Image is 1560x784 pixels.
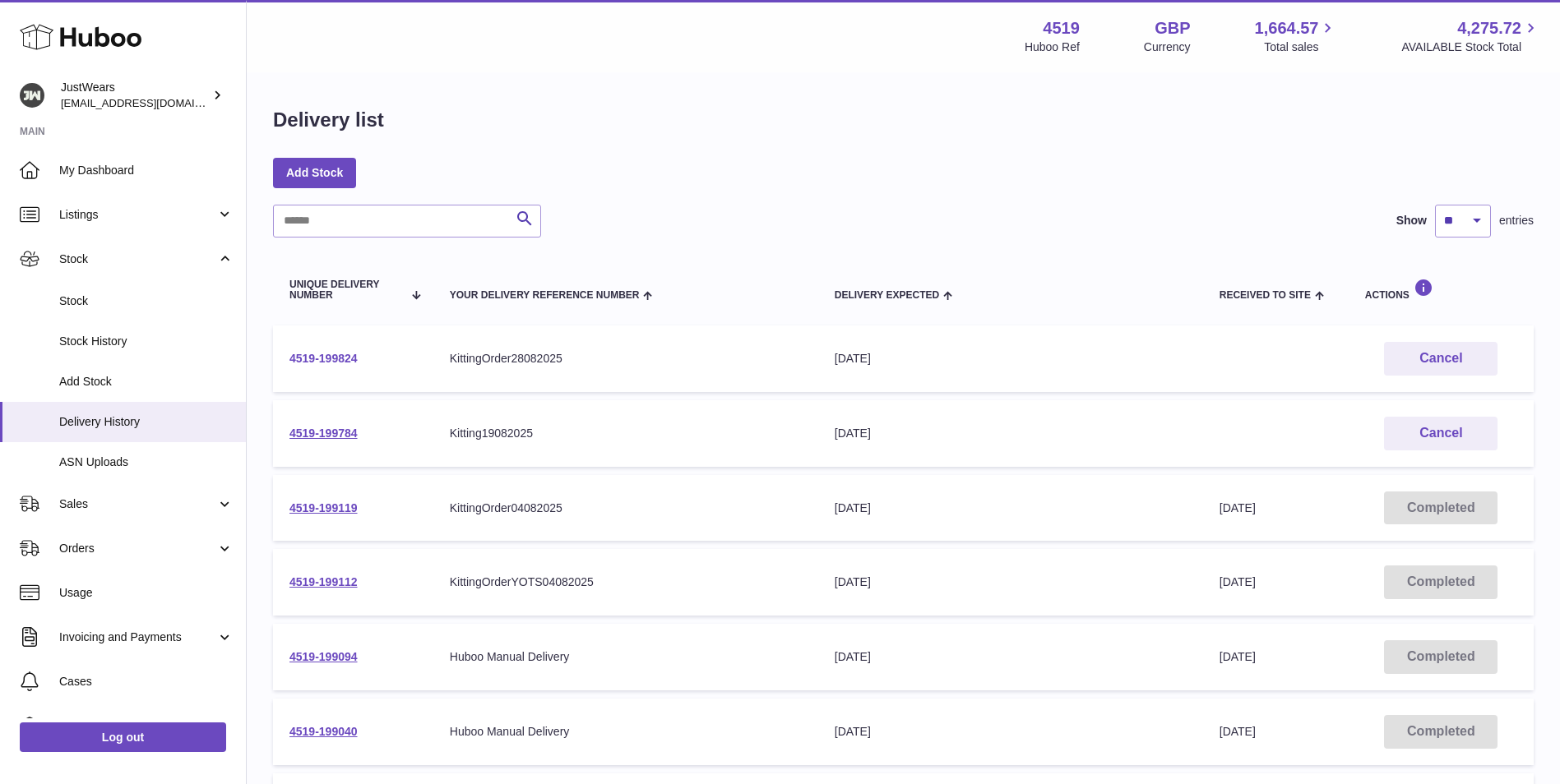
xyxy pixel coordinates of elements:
[1220,650,1256,663] span: [DATE]
[835,649,1187,665] div: [DATE]
[61,80,209,111] div: JustWears
[1025,39,1080,55] div: Huboo Ref
[289,575,358,588] a: 4519-199112
[450,724,802,740] div: Huboo Manual Delivery
[1220,575,1256,588] span: [DATE]
[1155,17,1190,39] strong: GBP
[59,293,234,309] span: Stock
[20,83,44,108] img: internalAdmin-4519@internal.huboo.com
[59,334,234,349] span: Stock History
[835,574,1187,590] div: [DATE]
[273,107,384,133] h1: Delivery list
[1457,17,1521,39] span: 4,275.72
[835,500,1187,516] div: [DATE]
[450,500,802,516] div: KittingOrder04082025
[1384,417,1498,450] button: Cancel
[59,454,234,470] span: ASN Uploads
[289,352,358,365] a: 4519-199824
[1401,39,1540,55] span: AVAILABLE Stock Total
[1396,213,1427,228] label: Show
[1384,342,1498,376] button: Cancel
[835,290,939,301] span: Delivery Expected
[59,585,234,601] span: Usage
[1401,17,1540,55] a: 4,275.72 AVAILABLE Stock Total
[1043,17,1080,39] strong: 4519
[59,374,234,390] span: Add Stock
[1499,213,1534,228] span: entries
[289,427,358,440] a: 4519-199784
[1220,290,1311,301] span: Received to Site
[835,351,1187,367] div: [DATE]
[450,290,640,301] span: Your Delivery Reference Number
[59,251,216,267] span: Stock
[59,207,216,223] span: Listings
[450,649,802,665] div: Huboo Manual Delivery
[1365,279,1517,301] div: Actions
[61,96,242,109] span: [EMAIL_ADDRESS][DOMAIN_NAME]
[1220,725,1256,738] span: [DATE]
[1255,17,1338,55] a: 1,664.57 Total sales
[1144,39,1191,55] div: Currency
[273,158,356,187] a: Add Stock
[450,574,802,590] div: KittingOrderYOTS04082025
[59,541,216,556] span: Orders
[59,163,234,178] span: My Dashboard
[450,351,802,367] div: KittingOrder28082025
[59,630,216,645] span: Invoicing and Payments
[20,722,226,752] a: Log out
[1264,39,1337,55] span: Total sales
[59,674,234,689] span: Cases
[59,496,216,512] span: Sales
[835,426,1187,441] div: [DATE]
[1220,501,1256,514] span: [DATE]
[835,724,1187,740] div: [DATE]
[289,650,358,663] a: 4519-199094
[59,414,234,430] span: Delivery History
[289,725,358,738] a: 4519-199040
[1255,17,1319,39] span: 1,664.57
[289,279,402,301] span: Unique Delivery Number
[450,426,802,441] div: Kitting19082025
[289,501,358,514] a: 4519-199119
